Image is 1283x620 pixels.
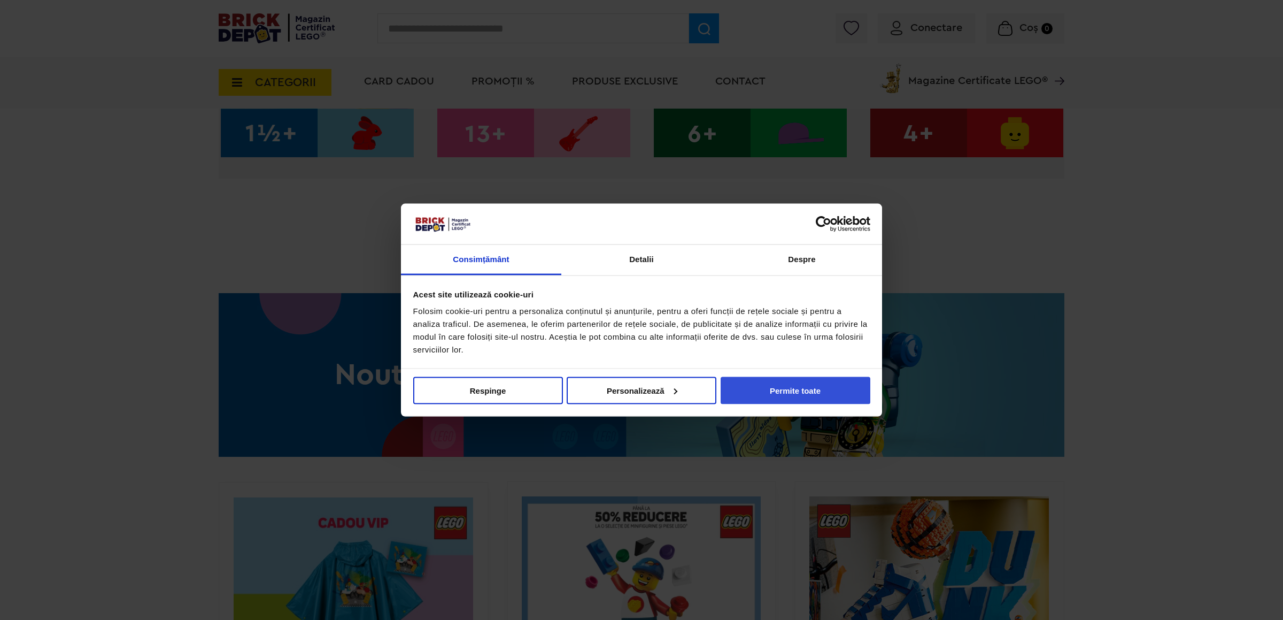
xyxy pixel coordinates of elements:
[413,305,870,356] div: Folosim cookie-uri pentru a personaliza conținutul și anunțurile, pentru a oferi funcții de rețel...
[561,245,722,275] a: Detalii
[777,216,870,232] a: Usercentrics Cookiebot - opens in a new window
[401,245,561,275] a: Consimțământ
[567,377,716,404] button: Personalizează
[413,288,870,301] div: Acest site utilizează cookie-uri
[413,377,563,404] button: Respinge
[722,245,882,275] a: Despre
[721,377,870,404] button: Permite toate
[413,216,472,233] img: siglă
